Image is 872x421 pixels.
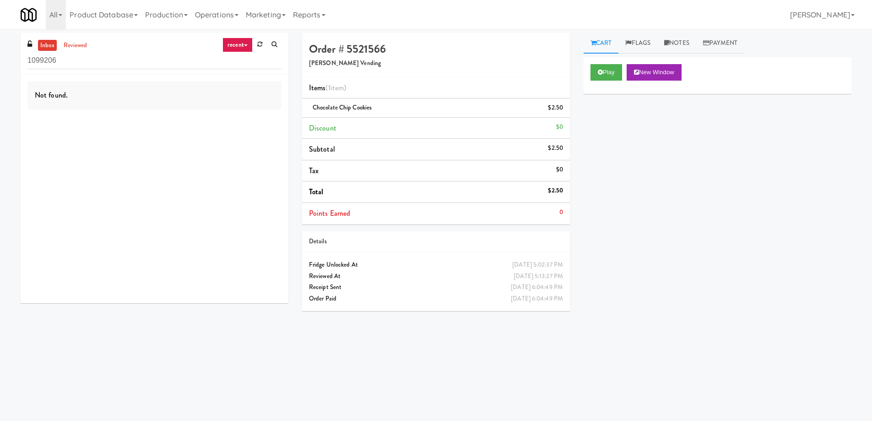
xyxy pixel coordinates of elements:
[556,121,563,133] div: $0
[21,7,37,23] img: Micromart
[309,60,563,67] h5: [PERSON_NAME] Vending
[556,164,563,175] div: $0
[618,33,657,54] a: Flags
[548,102,563,114] div: $2.50
[548,185,563,197] div: $2.50
[309,282,563,293] div: Receipt Sent
[584,33,619,54] a: Cart
[309,208,350,219] span: Points Earned
[309,123,336,133] span: Discount
[559,207,563,218] div: 0
[627,64,682,81] button: New Window
[512,259,563,271] div: [DATE] 5:02:37 PM
[222,38,253,52] a: recent
[309,144,335,154] span: Subtotal
[309,43,563,55] h4: Order # 5521566
[548,142,563,154] div: $2.50
[657,33,696,54] a: Notes
[309,259,563,271] div: Fridge Unlocked At
[511,293,563,305] div: [DATE] 6:04:49 PM
[38,40,57,51] a: inbox
[514,271,563,282] div: [DATE] 5:13:27 PM
[27,52,282,69] input: Search vision orders
[313,103,372,112] span: Chocolate Chip Cookies
[309,236,563,247] div: Details
[309,165,319,176] span: Tax
[61,40,90,51] a: reviewed
[309,186,324,197] span: Total
[696,33,745,54] a: Payment
[511,282,563,293] div: [DATE] 6:04:49 PM
[330,82,344,93] ng-pluralize: item
[35,90,68,100] span: Not found.
[325,82,346,93] span: (1 )
[309,271,563,282] div: Reviewed At
[590,64,622,81] button: Play
[309,82,346,93] span: Items
[309,293,563,305] div: Order Paid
